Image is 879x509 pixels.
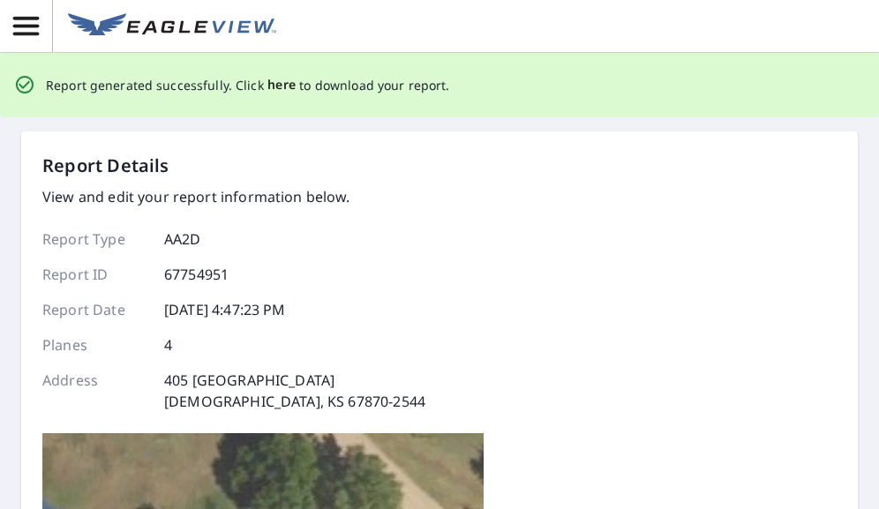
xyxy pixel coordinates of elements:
button: here [267,74,297,96]
p: AA2D [164,228,201,250]
p: Report generated successfully. Click to download your report. [46,74,450,96]
p: Address [42,370,148,412]
img: EV Logo [68,13,276,40]
p: Report ID [42,264,148,285]
p: 405 [GEOGRAPHIC_DATA] [DEMOGRAPHIC_DATA], KS 67870-2544 [164,370,425,412]
p: 67754951 [164,264,229,285]
p: Report Details [42,153,169,179]
p: View and edit your report information below. [42,186,425,207]
p: [DATE] 4:47:23 PM [164,299,286,320]
p: Planes [42,334,148,356]
p: Report Date [42,299,148,320]
p: Report Type [42,228,148,250]
p: 4 [164,334,172,356]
